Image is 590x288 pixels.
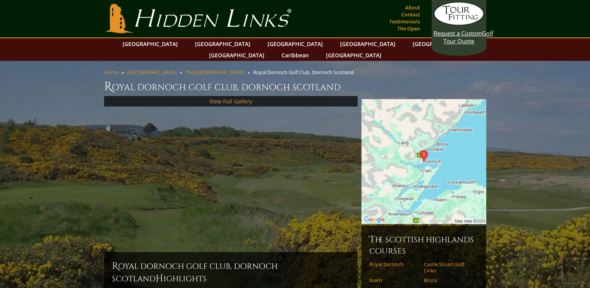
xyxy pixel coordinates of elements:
img: Google Map of Royal Dornoch Golf Club, Golf Road, Dornoch, Scotland, United Kingdom [361,99,486,224]
a: Caribbean [278,50,313,61]
a: Home [104,69,119,76]
a: [GEOGRAPHIC_DATA] [409,38,472,50]
a: Brora [424,277,473,283]
a: View Full Gallery [209,98,252,105]
a: Nairn [369,277,419,283]
a: Request a CustomGolf Tour Quote [434,2,484,45]
h2: Royal Dornoch Golf Club, Dornoch Scotland ighlights [112,260,350,285]
a: [GEOGRAPHIC_DATA] [191,38,254,50]
a: About [403,2,422,13]
a: [GEOGRAPHIC_DATA] [322,50,385,61]
h1: Royal Dornoch Golf Club, Dornoch Scotland [104,79,486,94]
a: [GEOGRAPHIC_DATA] [119,38,182,50]
a: [GEOGRAPHIC_DATA] [264,38,327,50]
h6: The Scottish Highlands Courses [369,233,478,256]
a: [GEOGRAPHIC_DATA] [336,38,399,50]
a: Royal Dornoch [369,261,419,267]
a: Testimonials [387,16,422,27]
a: The Open [395,23,422,34]
a: The [GEOGRAPHIC_DATA] [185,69,245,76]
a: Contact [399,9,422,20]
span: H [156,272,163,285]
li: Royal Dornoch Golf Club, Dornoch Scotland [253,69,357,76]
a: Castle Stuart Golf Links [424,261,473,274]
a: [GEOGRAPHIC_DATA] [205,50,268,61]
span: Request a Custom [434,29,482,37]
a: [GEOGRAPHIC_DATA] [127,69,177,76]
